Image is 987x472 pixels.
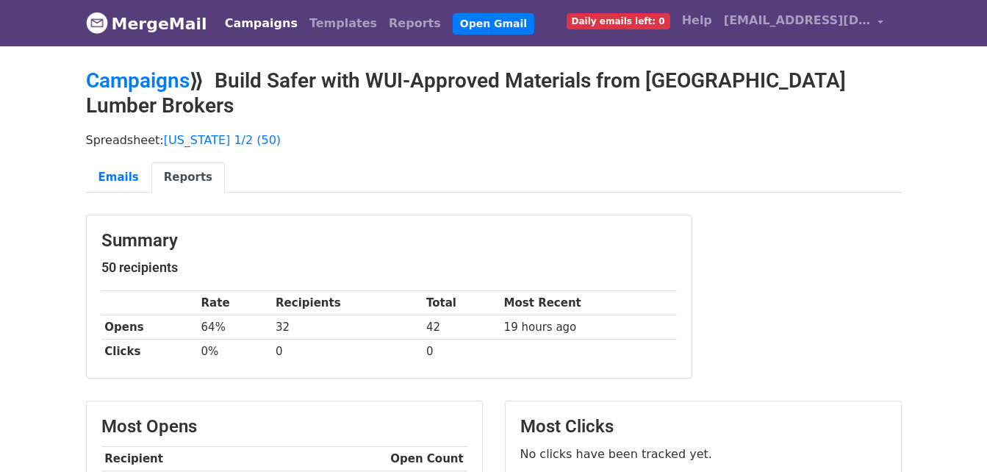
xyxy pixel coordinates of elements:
a: Emails [86,162,151,193]
a: Campaigns [219,9,304,38]
a: Templates [304,9,383,38]
h3: Most Opens [101,416,467,437]
th: Most Recent [500,291,677,315]
td: 42 [423,315,500,340]
th: Recipient [101,447,387,471]
p: No clicks have been tracked yet. [520,446,886,462]
td: 64% [198,315,273,340]
p: Spreadsheet: [86,132,902,148]
th: Opens [101,315,198,340]
a: Campaigns [86,68,190,93]
a: [US_STATE] 1/2 (50) [164,133,281,147]
a: MergeMail [86,8,207,39]
a: Reports [383,9,447,38]
th: Total [423,291,500,315]
a: Help [676,6,718,35]
th: Rate [198,291,273,315]
a: Daily emails left: 0 [561,6,676,35]
h3: Most Clicks [520,416,886,437]
a: [EMAIL_ADDRESS][DOMAIN_NAME] [718,6,890,40]
h2: ⟫ Build Safer with WUI-Approved Materials from [GEOGRAPHIC_DATA] Lumber Brokers [86,68,902,118]
td: 19 hours ago [500,315,677,340]
th: Recipients [272,291,423,315]
td: 0 [272,340,423,364]
span: [EMAIL_ADDRESS][DOMAIN_NAME] [724,12,871,29]
td: 32 [272,315,423,340]
span: Daily emails left: 0 [567,13,670,29]
td: 0 [423,340,500,364]
img: MergeMail logo [86,12,108,34]
th: Open Count [387,447,467,471]
a: Reports [151,162,225,193]
a: Open Gmail [453,13,534,35]
td: 0% [198,340,273,364]
h3: Summary [101,230,677,251]
th: Clicks [101,340,198,364]
h5: 50 recipients [101,260,677,276]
